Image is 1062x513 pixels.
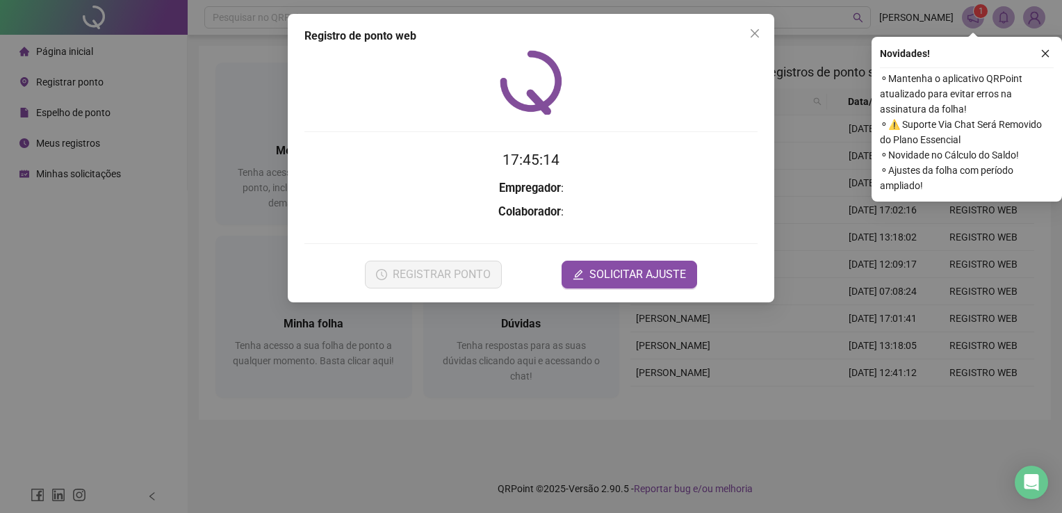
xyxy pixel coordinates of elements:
div: Registro de ponto web [304,28,758,44]
button: editSOLICITAR AJUSTE [562,261,697,288]
button: REGISTRAR PONTO [365,261,502,288]
h3: : [304,203,758,221]
span: close [1040,49,1050,58]
strong: Colaborador [498,205,561,218]
span: SOLICITAR AJUSTE [589,266,686,283]
span: ⚬ Mantenha o aplicativo QRPoint atualizado para evitar erros na assinatura da folha! [880,71,1054,117]
span: ⚬ Novidade no Cálculo do Saldo! [880,147,1054,163]
span: ⚬ ⚠️ Suporte Via Chat Será Removido do Plano Essencial [880,117,1054,147]
time: 17:45:14 [503,152,559,168]
img: QRPoint [500,50,562,115]
span: close [749,28,760,39]
button: Close [744,22,766,44]
strong: Empregador [499,181,561,195]
span: edit [573,269,584,280]
span: Novidades ! [880,46,930,61]
h3: : [304,179,758,197]
div: Open Intercom Messenger [1015,466,1048,499]
span: ⚬ Ajustes da folha com período ampliado! [880,163,1054,193]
